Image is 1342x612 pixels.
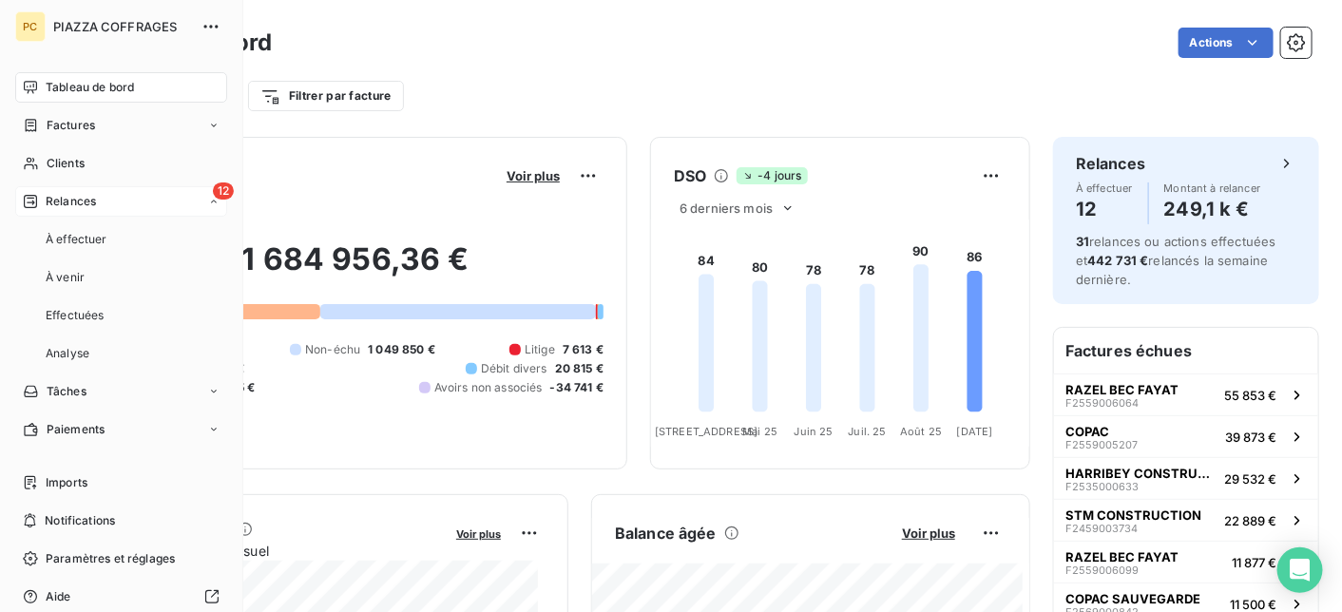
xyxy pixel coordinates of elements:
span: Voir plus [507,168,560,183]
span: STM CONSTRUCTION [1065,507,1201,523]
span: COPAC [1065,424,1109,439]
span: -34 741 € [550,379,604,396]
span: Tableau de bord [46,79,134,96]
span: 29 532 € [1224,471,1276,487]
h2: 1 684 956,36 € [107,240,604,297]
div: Open Intercom Messenger [1277,547,1323,593]
span: Paiements [47,421,105,438]
button: Voir plus [451,525,507,542]
span: PIAZZA COFFRAGES [53,19,190,34]
button: Actions [1179,28,1274,58]
button: Voir plus [896,525,961,542]
span: 55 853 € [1224,388,1276,403]
button: STM CONSTRUCTIONF245900373422 889 € [1054,499,1318,541]
span: F2559005207 [1065,439,1138,450]
span: HARRIBEY CONSTRUCTION [1065,466,1217,481]
span: F2459003734 [1065,523,1138,534]
span: 1 049 850 € [368,341,435,358]
span: COPAC SAUVEGARDE [1065,591,1200,606]
span: 22 889 € [1224,513,1276,528]
h6: Relances [1076,152,1145,175]
span: Débit divers [481,360,547,377]
button: Voir plus [501,167,566,184]
span: Paramètres et réglages [46,550,175,567]
span: RAZEL BEC FAYAT [1065,382,1179,397]
span: Avoirs non associés [434,379,543,396]
span: 20 815 € [555,360,604,377]
button: RAZEL BEC FAYATF255900609911 877 € [1054,541,1318,583]
span: 12 [213,182,234,200]
h6: Factures échues [1054,328,1318,373]
a: Aide [15,582,227,612]
tspan: [DATE] [957,426,993,439]
span: Voir plus [456,527,501,541]
span: Relances [46,193,96,210]
span: 7 613 € [563,341,604,358]
span: Effectuées [46,307,105,324]
span: Aide [46,588,71,605]
span: Imports [46,474,87,491]
h4: 249,1 k € [1164,194,1261,224]
button: HARRIBEY CONSTRUCTIONF253500063329 532 € [1054,457,1318,499]
tspan: Juil. 25 [849,426,887,439]
h6: Balance âgée [615,522,717,545]
span: Montant à relancer [1164,182,1261,194]
span: Clients [47,155,85,172]
tspan: Mai 25 [742,426,777,439]
span: 11 877 € [1232,555,1276,570]
div: PC [15,11,46,42]
span: 6 derniers mois [680,201,773,216]
h6: DSO [674,164,706,187]
tspan: Juin 25 [795,426,834,439]
span: -4 jours [737,167,807,184]
button: COPACF255900520739 873 € [1054,415,1318,457]
span: 39 873 € [1225,430,1276,445]
tspan: [STREET_ADDRESS] [655,426,757,439]
span: À venir [46,269,85,286]
span: Litige [525,341,555,358]
h4: 12 [1076,194,1133,224]
span: Notifications [45,512,115,529]
span: Non-échu [305,341,360,358]
button: Filtrer par facture [248,81,404,111]
span: F2535000633 [1065,481,1139,492]
span: À effectuer [1076,182,1133,194]
span: relances ou actions effectuées et relancés la semaine dernière. [1076,234,1276,287]
span: 31 [1076,234,1089,249]
span: Analyse [46,345,89,362]
span: 442 731 € [1087,253,1148,268]
button: RAZEL BEC FAYATF255900606455 853 € [1054,373,1318,415]
span: Tâches [47,383,86,400]
tspan: Août 25 [900,426,942,439]
span: Voir plus [902,526,955,541]
span: Factures [47,117,95,134]
span: Chiffre d'affaires mensuel [107,541,443,561]
span: F2559006064 [1065,397,1139,409]
span: 11 500 € [1230,597,1276,612]
span: RAZEL BEC FAYAT [1065,549,1179,564]
span: À effectuer [46,231,107,248]
span: F2559006099 [1065,564,1139,576]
